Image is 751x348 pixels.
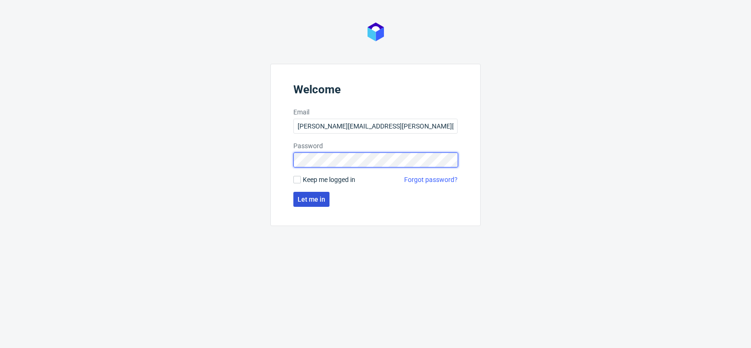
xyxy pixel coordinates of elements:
a: Forgot password? [404,175,458,184]
input: you@youremail.com [293,119,458,134]
button: Let me in [293,192,330,207]
span: Keep me logged in [303,175,355,184]
header: Welcome [293,83,458,100]
label: Email [293,107,458,117]
label: Password [293,141,458,151]
span: Let me in [298,196,325,203]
